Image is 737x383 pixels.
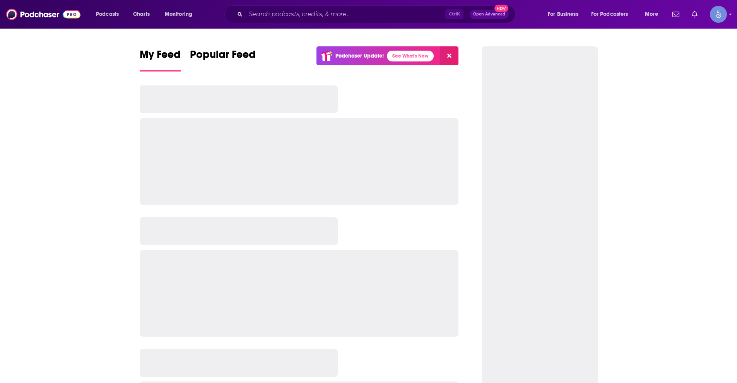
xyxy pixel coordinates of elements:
span: Popular Feed [190,48,256,66]
span: Ctrl K [445,9,463,19]
button: open menu [542,8,588,20]
a: Show notifications dropdown [689,8,701,21]
a: My Feed [140,48,181,71]
a: Popular Feed [190,48,256,71]
p: Podchaser Update! [335,53,384,59]
a: See What's New [387,51,434,61]
button: open menu [640,8,668,20]
button: open menu [159,8,202,20]
span: My Feed [140,48,181,66]
img: Podchaser - Follow, Share and Rate Podcasts [6,7,80,22]
span: Logged in as Spiral5-G1 [710,6,727,23]
span: Charts [133,9,150,20]
span: Open Advanced [473,12,505,16]
button: open menu [91,8,129,20]
span: Monitoring [165,9,192,20]
div: Search podcasts, credits, & more... [232,5,523,23]
button: open menu [586,8,640,20]
button: Open AdvancedNew [470,10,509,19]
span: For Business [548,9,578,20]
a: Show notifications dropdown [669,8,682,21]
span: More [645,9,658,20]
span: Podcasts [96,9,119,20]
button: Show profile menu [710,6,727,23]
span: New [494,5,508,12]
span: For Podcasters [591,9,628,20]
img: User Profile [710,6,727,23]
a: Charts [128,8,154,20]
input: Search podcasts, credits, & more... [246,8,445,20]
